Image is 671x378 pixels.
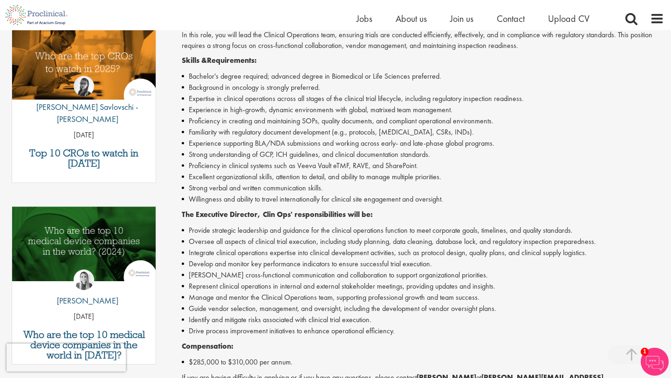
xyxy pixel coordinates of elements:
a: Upload CV [548,13,589,25]
img: Top 10 Medical Device Companies 2024 [12,207,156,281]
a: Theodora Savlovschi - Wicks [PERSON_NAME] Savlovschi - [PERSON_NAME] [12,76,156,129]
li: Expertise in clinical operations across all stages of the clinical trial lifecycle, including reg... [182,93,664,104]
strong: Skills & [182,55,207,65]
img: Top 10 CROs 2025 | Proclinical [12,25,156,100]
li: Experience in high-growth, dynamic environments with global, matrixed team management. [182,104,664,115]
p: In this role, you will lead the Clinical Operations team, ensuring trials are conducted efficient... [182,30,664,51]
a: Top 10 CROs to watch in [DATE] [17,148,151,169]
li: Proficiency in clinical systems such as Veeva Vault eTMF, RAVE, and SharePoint. [182,160,664,171]
li: Background in oncology is strongly preferred. [182,82,664,93]
a: Join us [450,13,473,25]
img: Theodora Savlovschi - Wicks [74,76,94,96]
iframe: reCAPTCHA [7,344,126,371]
li: Strong understanding of GCP, ICH guidelines, and clinical documentation standards. [182,149,664,160]
li: Develop and monitor key performance indicators to ensure successful trial execution. [182,258,664,270]
a: Contact [497,13,525,25]
a: Jobs [356,13,372,25]
li: Provide strategic leadership and guidance for the clinical operations function to meet corporate ... [182,225,664,236]
strong: The Executive Director, Clin Ops' responsibilities will be: [182,209,373,219]
li: Willingness and ability to travel internationally for clinical site engagement and oversight. [182,194,664,205]
a: About us [396,13,427,25]
img: Hannah Burke [74,270,94,290]
li: Represent clinical operations in internal and external stakeholder meetings, providing updates an... [182,281,664,292]
img: Chatbot [641,348,669,376]
li: [PERSON_NAME] cross-functional communication and collaboration to support organizational priorities. [182,270,664,281]
strong: Compensation: [182,341,233,351]
p: [DATE] [12,130,156,141]
li: Integrate clinical operations expertise into clinical development activities, such as protocol de... [182,247,664,258]
span: 1 [641,348,649,356]
a: Hannah Burke [PERSON_NAME] [50,270,118,311]
li: Identify and mitigate risks associated with clinical trial execution. [182,314,664,325]
li: Excellent organizational skills, attention to detail, and ability to manage multiple priorities. [182,171,664,182]
p: [PERSON_NAME] Savlovschi - [PERSON_NAME] [12,101,156,125]
li: Bachelor's degree required; advanced degree in Biomedical or Life Sciences preferred. [182,71,664,82]
li: Drive process improvement initiatives to enhance operational efficiency. [182,325,664,337]
li: Manage and mentor the Clinical Operations team, supporting professional growth and team success. [182,292,664,303]
li: Familiarity with regulatory document development (e.g., protocols, [MEDICAL_DATA], CSRs, INDs). [182,127,664,138]
a: Who are the top 10 medical device companies in the world in [DATE]? [17,330,151,360]
li: Proficiency in creating and maintaining SOPs, quality documents, and compliant operational enviro... [182,115,664,127]
p: [DATE] [12,311,156,322]
li: Guide vendor selection, management, and oversight, including the development of vendor oversight ... [182,303,664,314]
strong: Requirements: [207,55,257,65]
p: [PERSON_NAME] [50,295,118,307]
li: Oversee all aspects of clinical trial execution, including study planning, data cleaning, databas... [182,236,664,247]
li: Strong verbal and written communication skills. [182,182,664,194]
li: Experience supporting BLA/NDA submissions and working across early- and late-phase global programs. [182,138,664,149]
a: Link to a post [12,207,156,289]
li: $285,000 to $310,000 per annum. [182,357,664,368]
